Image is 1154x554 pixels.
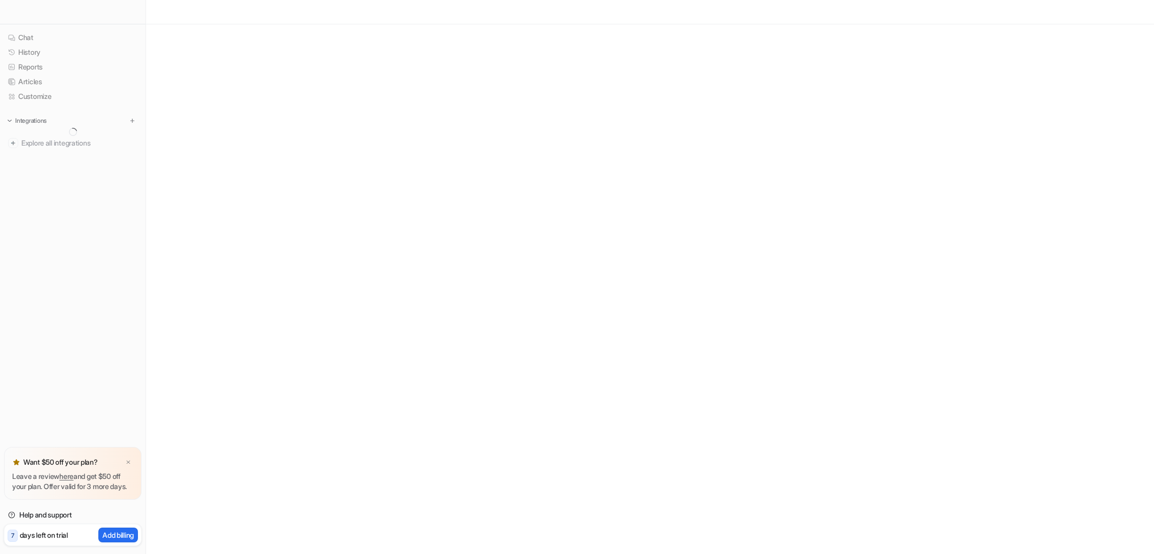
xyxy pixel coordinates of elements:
[11,531,14,540] p: 7
[129,117,136,124] img: menu_add.svg
[15,117,47,125] p: Integrations
[12,471,133,492] p: Leave a review and get $50 off your plan. Offer valid for 3 more days.
[4,89,141,103] a: Customize
[98,528,138,542] button: Add billing
[12,458,20,466] img: star
[21,135,137,151] span: Explore all integrations
[8,138,18,148] img: explore all integrations
[4,30,141,45] a: Chat
[4,136,141,150] a: Explore all integrations
[4,508,141,522] a: Help and support
[102,530,134,540] p: Add billing
[125,459,131,466] img: x
[4,60,141,74] a: Reports
[4,75,141,89] a: Articles
[20,530,68,540] p: days left on trial
[6,117,13,124] img: expand menu
[4,116,50,126] button: Integrations
[23,457,98,467] p: Want $50 off your plan?
[4,45,141,59] a: History
[59,472,74,480] a: here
